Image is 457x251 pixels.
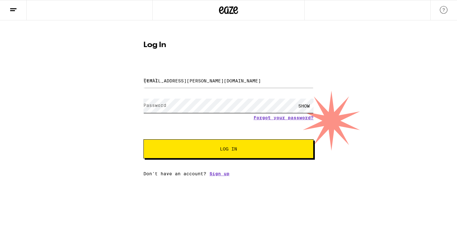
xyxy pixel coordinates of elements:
div: SHOW [295,99,314,113]
span: Log In [220,147,237,151]
div: Don't have an account? [143,171,314,176]
input: Email [143,73,314,88]
button: Log In [143,139,314,158]
a: Sign up [209,171,229,176]
label: Email [143,78,158,83]
h1: Log In [143,41,314,49]
label: Password [143,103,166,108]
a: Forgot your password? [254,115,314,120]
